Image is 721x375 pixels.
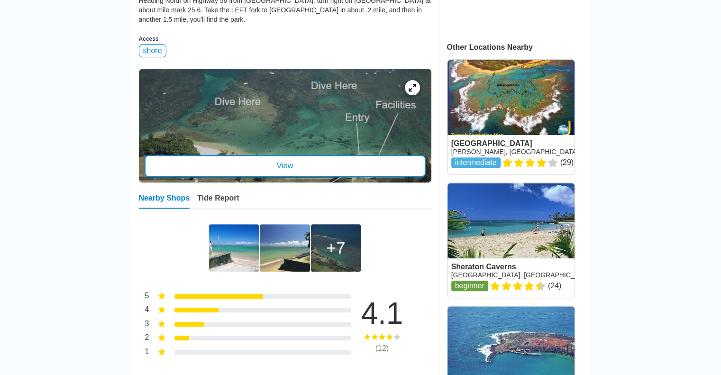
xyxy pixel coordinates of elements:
[326,238,345,257] div: 7
[139,36,431,42] div: Access
[139,194,190,209] div: Nearby Shops
[260,224,310,272] img: Anini Beach
[139,69,431,183] a: entry mapView
[139,347,149,359] div: 1
[139,332,149,345] div: 2
[347,298,418,329] div: 4.1
[145,155,426,177] div: View
[139,319,149,331] div: 3
[197,194,239,209] div: Tide Report
[347,344,418,353] div: ( 12 )
[139,304,149,317] div: 4
[139,44,166,57] div: shore
[139,291,149,303] div: 5
[209,224,259,272] img: Here is one of the entry points; other entries may be made on several sandy beach locations.
[447,43,590,52] div: Other Locations Nearby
